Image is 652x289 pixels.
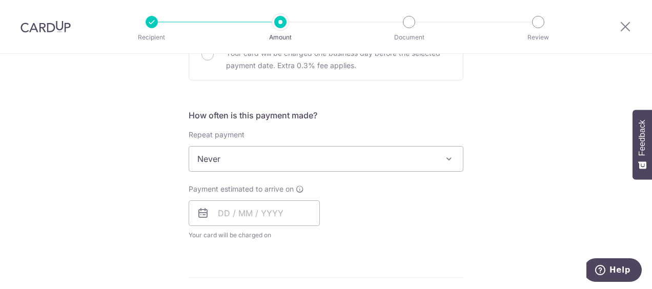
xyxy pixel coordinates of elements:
input: DD / MM / YYYY [189,200,320,226]
button: Feedback - Show survey [633,110,652,179]
p: Review [500,32,576,43]
span: Never [189,147,463,171]
span: Feedback [638,120,647,156]
span: Your card will be charged on [189,230,320,240]
p: Amount [242,32,318,43]
p: Recipient [114,32,190,43]
p: Document [371,32,447,43]
iframe: Opens a widget where you can find more information [586,258,642,284]
span: Never [189,146,463,172]
p: Your card will be charged one business day before the selected payment date. Extra 0.3% fee applies. [226,47,451,72]
h5: How often is this payment made? [189,109,463,121]
img: CardUp [21,20,71,33]
label: Repeat payment [189,130,244,140]
span: Payment estimated to arrive on [189,184,294,194]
